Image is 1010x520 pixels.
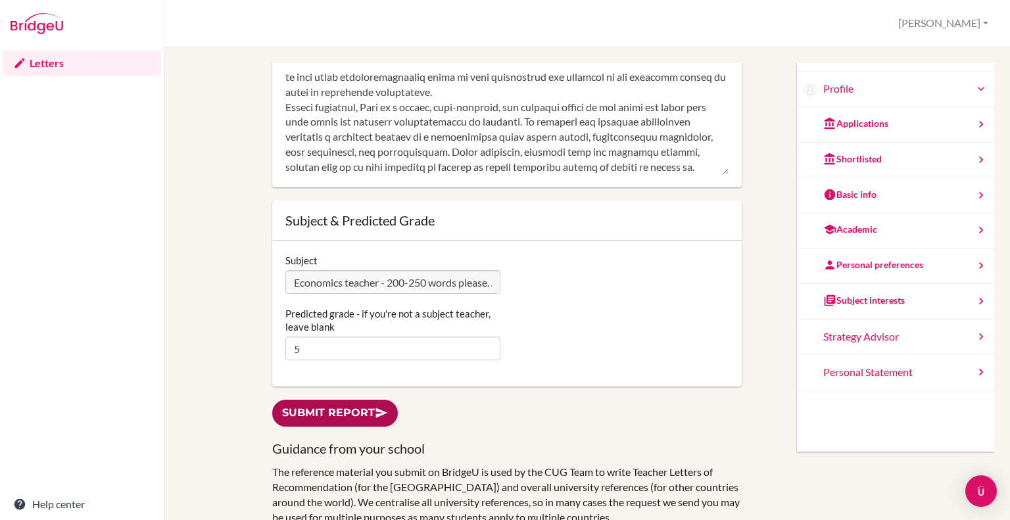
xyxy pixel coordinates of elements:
[797,248,994,284] a: Personal preferences
[272,400,398,427] a: Submit report
[823,117,888,130] div: Applications
[797,319,994,355] a: Strategy Advisor
[797,178,994,214] a: Basic info
[823,223,877,236] div: Academic
[823,82,988,97] a: Profile
[797,107,994,143] a: Applications
[797,284,994,319] a: Subject interests
[797,355,994,390] a: Personal Statement
[823,188,877,201] div: Basic info
[823,294,905,307] div: Subject interests
[272,440,742,458] h3: Guidance from your school
[3,491,161,517] a: Help center
[797,213,994,248] a: Academic
[285,214,729,227] div: Subject & Predicted Grade
[965,475,997,507] div: Open Intercom Messenger
[285,254,318,267] label: Subject
[797,143,994,178] a: Shortlisted
[285,307,500,333] label: Predicted grade - if you're not a subject teacher, leave blank
[823,153,882,166] div: Shortlisted
[3,50,161,76] a: Letters
[892,11,994,35] button: [PERSON_NAME]
[823,258,923,272] div: Personal preferences
[11,13,63,34] img: Bridge-U
[804,83,817,97] img: Hoang Dat (Alex) Sawer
